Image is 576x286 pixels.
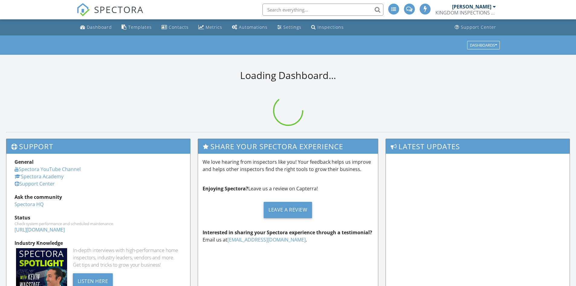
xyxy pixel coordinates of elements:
[73,247,182,268] div: In-depth interviews with high-performance home inspectors, industry leaders, vendors and more. Ge...
[87,24,112,30] div: Dashboard
[15,193,182,201] div: Ask the community
[309,22,346,33] a: Inspections
[15,221,182,226] div: Check system performance and scheduled maintenance.
[6,139,190,154] h3: Support
[435,10,496,16] div: KINGDOM INSPECTIONS LLC
[203,158,374,173] p: We love hearing from inspectors like you! Your feedback helps us improve and helps other inspecto...
[159,22,191,33] a: Contacts
[78,22,114,33] a: Dashboard
[73,278,113,284] a: Listen Here
[203,197,374,223] a: Leave a Review
[196,22,225,33] a: Metrics
[15,226,65,233] a: [URL][DOMAIN_NAME]
[15,201,44,208] a: Spectora HQ
[470,43,497,47] div: Dashboards
[198,139,378,154] h3: Share Your Spectora Experience
[15,166,81,173] a: Spectora YouTube Channel
[452,22,499,33] a: Support Center
[203,229,374,243] p: Email us at .
[206,24,222,30] div: Metrics
[317,24,344,30] div: Inspections
[467,41,500,49] button: Dashboards
[239,24,268,30] div: Automations
[76,3,90,16] img: The Best Home Inspection Software - Spectora
[229,22,270,33] a: Automations (Advanced)
[128,24,152,30] div: Templates
[15,180,55,187] a: Support Center
[203,229,372,236] strong: Interested in sharing your Spectora experience through a testimonial?
[94,3,144,16] span: SPECTORA
[203,185,374,192] p: Leave us a review on Capterra!
[15,173,63,180] a: Spectora Academy
[275,22,304,33] a: Settings
[262,4,383,16] input: Search everything...
[15,214,182,221] div: Status
[203,185,248,192] strong: Enjoying Spectora?
[461,24,496,30] div: Support Center
[119,22,154,33] a: Templates
[227,236,306,243] a: [EMAIL_ADDRESS][DOMAIN_NAME]
[264,202,312,218] div: Leave a Review
[452,4,491,10] div: [PERSON_NAME]
[76,8,144,21] a: SPECTORA
[15,159,34,165] strong: General
[169,24,189,30] div: Contacts
[386,139,570,154] h3: Latest Updates
[15,239,182,247] div: Industry Knowledge
[283,24,301,30] div: Settings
